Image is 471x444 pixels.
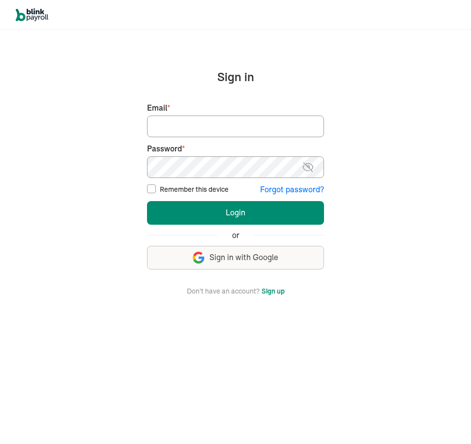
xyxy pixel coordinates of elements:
button: Sign up [262,285,285,297]
input: Your email address [147,116,324,137]
span: Don't have an account? [187,285,260,297]
span: Sign in [217,69,254,85]
span: Sign in with Google [209,252,278,263]
label: Email [147,102,324,114]
img: logo [16,8,49,21]
button: Login [147,201,324,225]
button: Forgot password? [260,184,324,195]
span: or [232,230,239,241]
img: google [193,252,205,264]
img: eye [302,161,314,173]
label: Remember this device [160,184,229,194]
button: Sign in with Google [147,246,324,269]
label: Password [147,143,324,154]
